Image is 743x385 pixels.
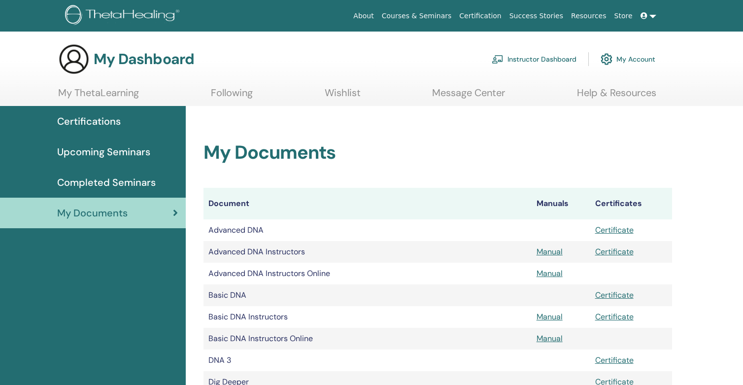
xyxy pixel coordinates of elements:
[57,175,156,190] span: Completed Seminars
[203,188,532,219] th: Document
[595,225,634,235] a: Certificate
[94,50,194,68] h3: My Dashboard
[203,350,532,371] td: DNA 3
[57,114,121,129] span: Certifications
[203,141,672,164] h2: My Documents
[349,7,377,25] a: About
[432,87,505,106] a: Message Center
[601,48,655,70] a: My Account
[65,5,183,27] img: logo.png
[325,87,361,106] a: Wishlist
[537,246,563,257] a: Manual
[378,7,456,25] a: Courses & Seminars
[58,43,90,75] img: generic-user-icon.jpg
[203,328,532,350] td: Basic DNA Instructors Online
[492,48,576,70] a: Instructor Dashboard
[595,290,634,300] a: Certificate
[58,87,139,106] a: My ThetaLearning
[590,188,672,219] th: Certificates
[57,206,128,220] span: My Documents
[537,312,563,322] a: Manual
[601,51,612,68] img: cog.svg
[506,7,567,25] a: Success Stories
[492,55,504,64] img: chalkboard-teacher.svg
[595,355,634,365] a: Certificate
[567,7,610,25] a: Resources
[203,284,532,306] td: Basic DNA
[537,268,563,279] a: Manual
[595,246,634,257] a: Certificate
[203,219,532,241] td: Advanced DNA
[203,241,532,263] td: Advanced DNA Instructors
[57,144,150,159] span: Upcoming Seminars
[455,7,505,25] a: Certification
[203,263,532,284] td: Advanced DNA Instructors Online
[537,333,563,344] a: Manual
[532,188,590,219] th: Manuals
[595,312,634,322] a: Certificate
[203,306,532,328] td: Basic DNA Instructors
[211,87,253,106] a: Following
[610,7,637,25] a: Store
[577,87,656,106] a: Help & Resources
